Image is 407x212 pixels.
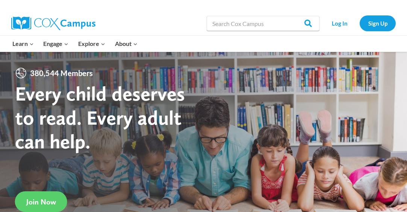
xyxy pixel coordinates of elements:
input: Search Cox Campus [207,16,319,31]
span: 380,544 Members [27,67,96,79]
span: Explore [78,39,105,49]
nav: Primary Navigation [8,36,142,52]
strong: Every child deserves to read. Every adult can help. [15,81,185,153]
a: Join Now [15,191,67,212]
span: Learn [12,39,34,49]
a: Log In [323,15,356,31]
span: Engage [43,39,68,49]
span: About [115,39,138,49]
span: Join Now [26,197,56,206]
nav: Secondary Navigation [323,15,396,31]
img: Cox Campus [11,17,95,30]
a: Sign Up [360,15,396,31]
